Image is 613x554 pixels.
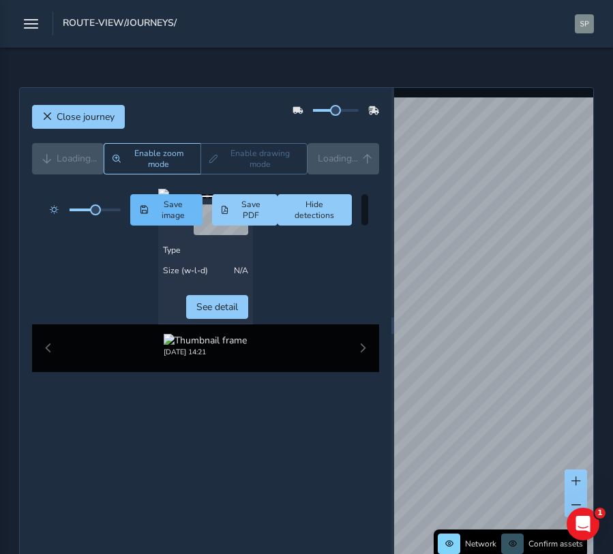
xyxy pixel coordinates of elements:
span: Close journey [57,110,115,123]
span: 1 [595,508,605,519]
button: See detail [186,295,248,319]
img: Thumbnail frame [164,334,247,347]
span: route-view/journeys/ [63,16,177,35]
span: Type [163,245,181,256]
img: diamond-layout [575,14,594,33]
span: Save PDF [234,199,268,221]
span: Confirm assets [528,538,583,549]
span: Hide detections [286,199,343,221]
iframe: Intercom live chat [567,508,599,540]
button: PDF [212,194,278,226]
div: [DATE] 14:21 [164,347,247,357]
span: Enable zoom mode [125,148,192,170]
span: See detail [196,301,238,313]
span: Save image [153,199,194,221]
td: N/A [158,260,253,281]
button: Save [130,194,202,226]
span: Network [465,538,496,549]
button: Zoom [104,143,200,174]
button: Close journey [32,105,125,129]
button: Hide detections [278,194,353,226]
span: Size (w-l-d) [163,265,208,276]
